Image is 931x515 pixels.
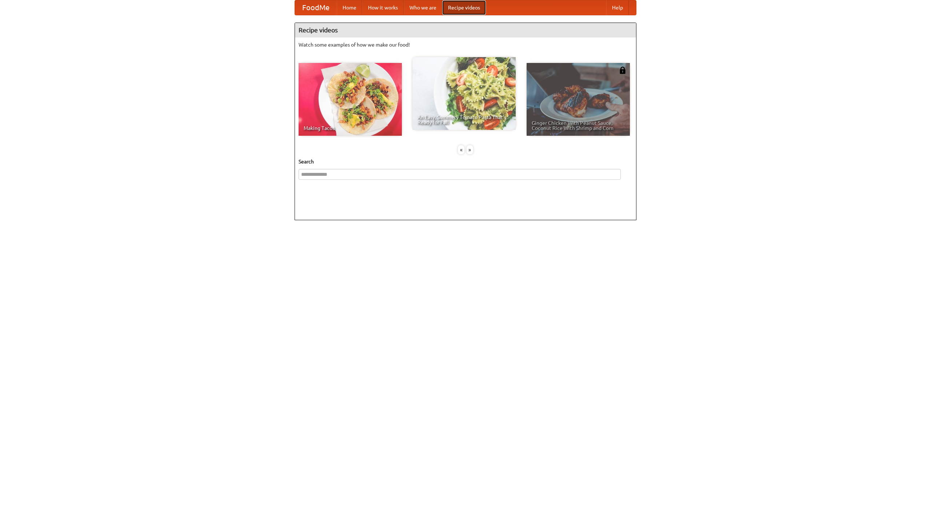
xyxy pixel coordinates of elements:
a: How it works [362,0,404,15]
a: Who we are [404,0,442,15]
a: Home [337,0,362,15]
h4: Recipe videos [295,23,636,37]
a: Help [606,0,629,15]
a: Making Tacos [299,63,402,136]
a: Recipe videos [442,0,486,15]
span: Making Tacos [304,126,397,131]
h5: Search [299,158,632,165]
a: FoodMe [295,0,337,15]
div: » [467,145,473,154]
span: An Easy, Summery Tomato Pasta That's Ready for Fall [417,115,511,125]
p: Watch some examples of how we make our food! [299,41,632,48]
img: 483408.png [619,67,626,74]
div: « [458,145,464,154]
a: An Easy, Summery Tomato Pasta That's Ready for Fall [412,57,516,130]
